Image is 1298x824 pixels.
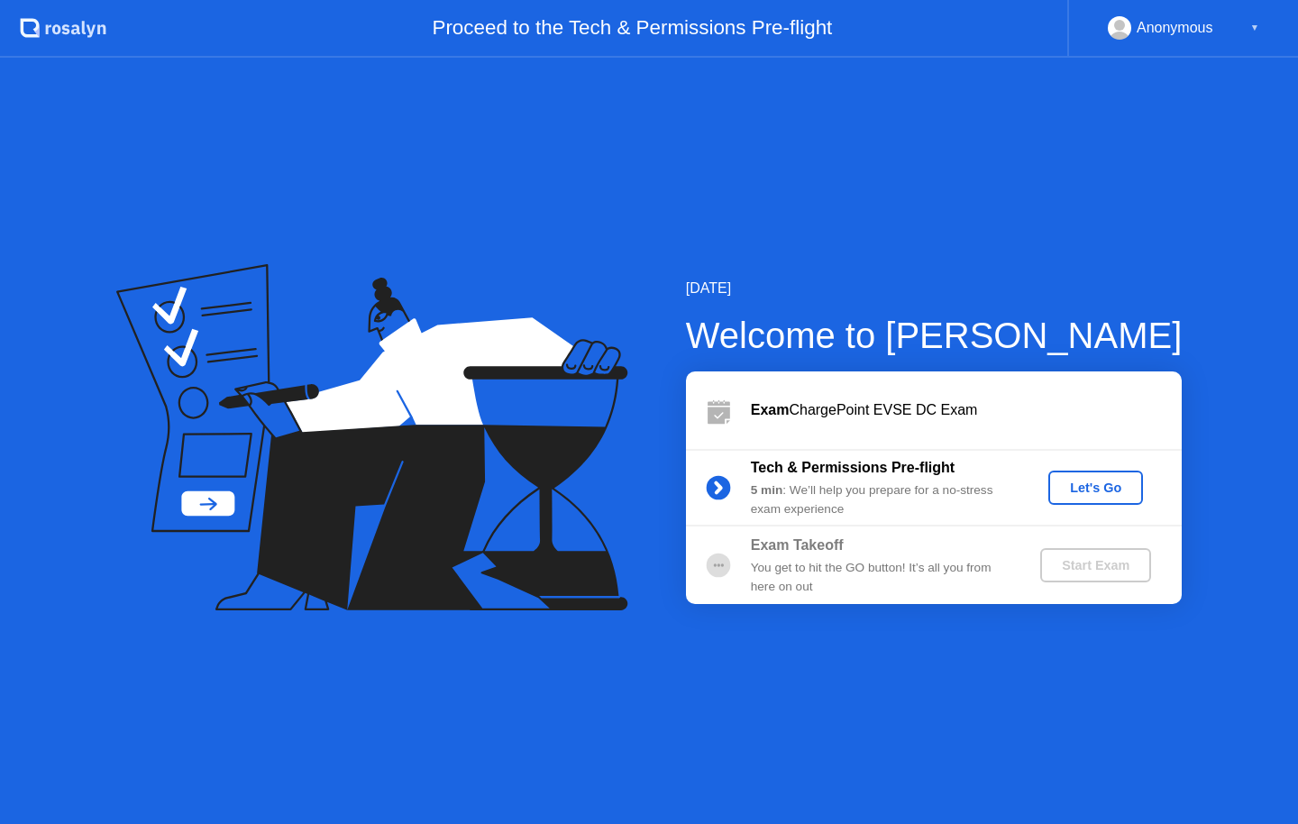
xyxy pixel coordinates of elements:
div: Anonymous [1137,16,1213,40]
b: Tech & Permissions Pre-flight [751,460,955,475]
b: Exam Takeoff [751,537,844,553]
button: Start Exam [1040,548,1151,582]
div: Welcome to [PERSON_NAME] [686,308,1183,362]
div: ▼ [1250,16,1259,40]
div: Start Exam [1047,558,1144,572]
div: Let's Go [1056,481,1136,495]
b: Exam [751,402,790,417]
b: 5 min [751,483,783,497]
div: [DATE] [686,278,1183,299]
div: You get to hit the GO button! It’s all you from here on out [751,559,1010,596]
div: ChargePoint EVSE DC Exam [751,399,1182,421]
div: : We’ll help you prepare for a no-stress exam experience [751,481,1010,518]
button: Let's Go [1048,471,1143,505]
